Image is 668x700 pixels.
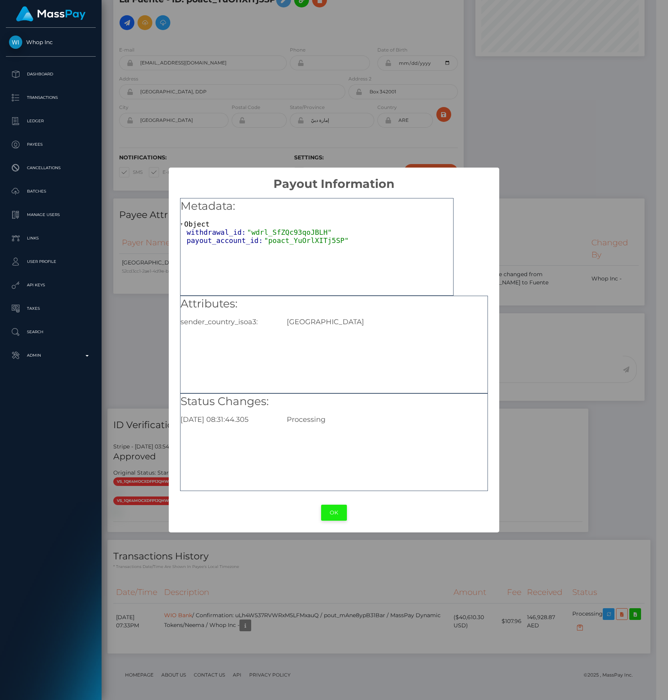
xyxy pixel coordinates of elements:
[175,318,281,326] div: sender_country_isoa3:
[9,68,93,80] p: Dashboard
[180,394,488,409] h5: Status Changes:
[187,236,264,245] span: payout_account_id:
[9,232,93,244] p: Links
[9,350,93,361] p: Admin
[169,168,499,191] h2: Payout Information
[175,415,281,424] div: [DATE] 08:31:44.305
[16,6,86,21] img: MassPay Logo
[281,415,493,424] div: Processing
[321,505,347,521] button: OK
[9,115,93,127] p: Ledger
[9,256,93,268] p: User Profile
[9,139,93,150] p: Payees
[9,162,93,174] p: Cancellations
[9,36,22,49] img: Whop Inc
[9,92,93,104] p: Transactions
[6,39,96,46] span: Whop Inc
[264,236,349,245] span: "poact_YuOrlXITj5SP"
[180,296,488,312] h5: Attributes:
[9,209,93,221] p: Manage Users
[281,318,493,326] div: [GEOGRAPHIC_DATA]
[9,303,93,314] p: Taxes
[187,228,247,236] span: withdrawal_id:
[247,228,332,236] span: "wdrl_SfZQc93qoJBLH"
[180,198,453,214] h5: Metadata:
[9,279,93,291] p: API Keys
[9,326,93,338] p: Search
[184,220,210,228] span: Object
[9,186,93,197] p: Batches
